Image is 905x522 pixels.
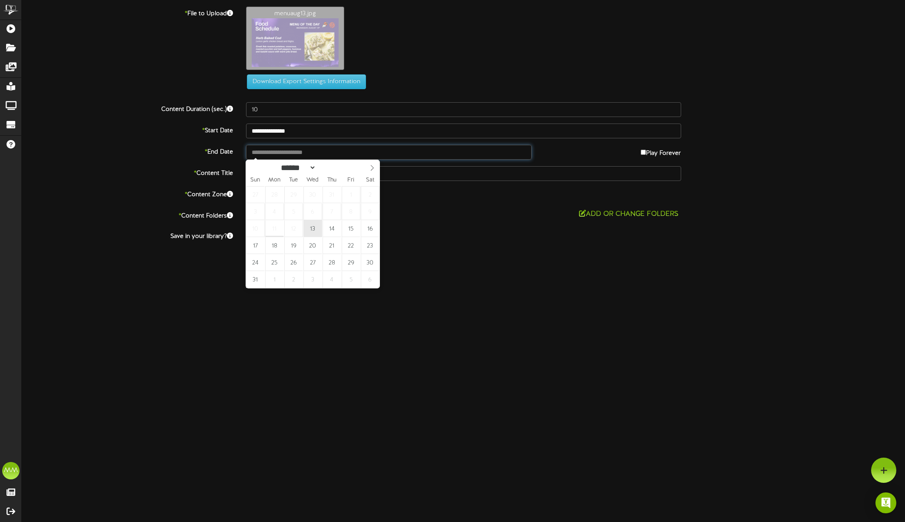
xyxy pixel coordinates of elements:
[360,177,379,183] span: Sat
[243,79,366,85] a: Download Export Settings Information
[323,271,341,288] span: September 4, 2025
[15,209,240,221] label: Content Folders
[361,220,379,237] span: August 16, 2025
[15,145,240,157] label: End Date
[265,177,284,183] span: Mon
[342,237,360,254] span: August 22, 2025
[284,254,303,271] span: August 26, 2025
[265,271,284,288] span: September 1, 2025
[15,7,240,18] label: File to Upload
[265,186,284,203] span: July 28, 2025
[323,203,341,220] span: August 7, 2025
[246,203,265,220] span: August 3, 2025
[303,254,322,271] span: August 27, 2025
[342,271,360,288] span: September 5, 2025
[875,492,896,513] div: Open Intercom Messenger
[361,203,379,220] span: August 9, 2025
[246,220,265,237] span: August 10, 2025
[323,254,341,271] span: August 28, 2025
[246,186,265,203] span: July 27, 2025
[361,254,379,271] span: August 30, 2025
[342,186,360,203] span: August 1, 2025
[323,237,341,254] span: August 21, 2025
[246,166,681,181] input: Title of this Content
[246,254,265,271] span: August 24, 2025
[323,220,341,237] span: August 14, 2025
[361,271,379,288] span: September 6, 2025
[15,102,240,114] label: Content Duration (sec.)
[303,220,322,237] span: August 13, 2025
[284,271,303,288] span: September 2, 2025
[342,254,360,271] span: August 29, 2025
[265,203,284,220] span: August 4, 2025
[303,186,322,203] span: July 30, 2025
[303,203,322,220] span: August 6, 2025
[246,237,265,254] span: August 17, 2025
[265,220,284,237] span: August 11, 2025
[15,124,240,135] label: Start Date
[303,177,322,183] span: Wed
[316,163,347,172] input: Year
[361,186,379,203] span: August 2, 2025
[641,150,646,155] input: Play Forever
[246,177,265,183] span: Sun
[323,186,341,203] span: July 31, 2025
[303,237,322,254] span: August 20, 2025
[265,254,284,271] span: August 25, 2025
[322,177,341,183] span: Thu
[284,203,303,220] span: August 5, 2025
[303,271,322,288] span: September 3, 2025
[284,177,303,183] span: Tue
[2,462,20,479] div: MM
[361,237,379,254] span: August 23, 2025
[342,220,360,237] span: August 15, 2025
[15,229,240,241] label: Save in your library?
[284,237,303,254] span: August 19, 2025
[342,203,360,220] span: August 8, 2025
[247,74,366,89] button: Download Export Settings Information
[341,177,360,183] span: Fri
[246,271,265,288] span: August 31, 2025
[265,237,284,254] span: August 18, 2025
[15,187,240,199] label: Content Zone
[576,209,681,220] button: Add or Change Folders
[15,166,240,178] label: Content Title
[641,145,681,158] label: Play Forever
[284,220,303,237] span: August 12, 2025
[284,186,303,203] span: July 29, 2025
